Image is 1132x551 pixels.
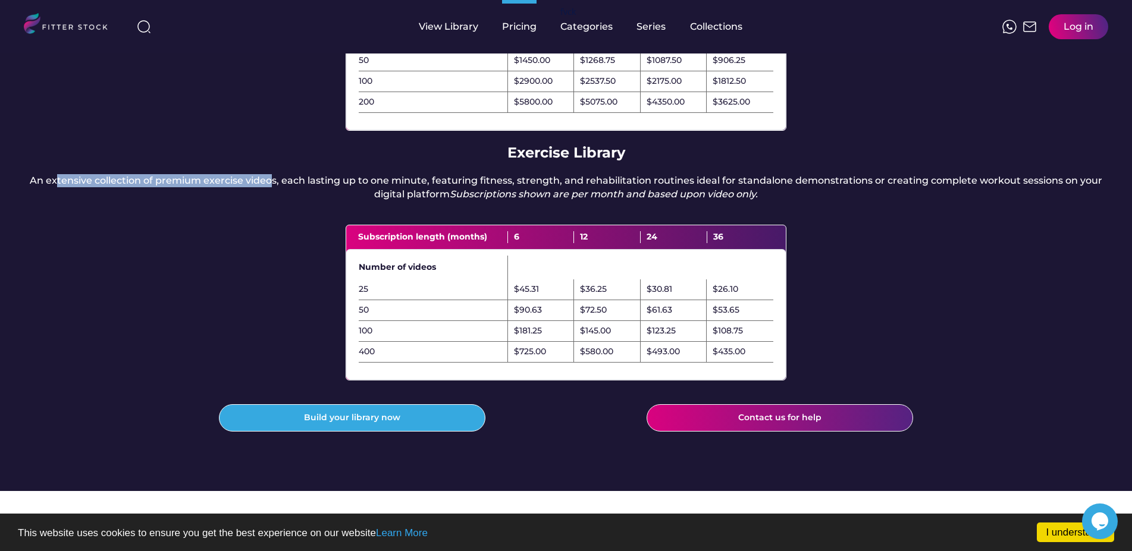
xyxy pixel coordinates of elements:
[713,96,750,108] div: $3625.00
[713,304,739,316] div: $53.65
[376,527,428,539] a: Learn More
[514,325,542,337] div: $181.25
[1082,503,1120,539] iframe: chat widget
[713,284,738,295] div: $26.10
[137,20,151,34] img: search-normal%203.svg
[580,284,607,295] div: $36.25
[647,96,685,108] div: $4350.00
[580,304,607,316] div: $72.50
[514,346,546,358] div: $725.00
[219,404,485,432] button: Build your library now
[580,346,613,358] div: $580.00
[580,96,617,108] div: $5075.00
[574,231,641,243] div: 12
[690,20,742,33] div: Collections
[514,75,553,87] div: $2900.00
[647,55,682,67] div: $1087.50
[647,325,676,337] div: $123.25
[508,231,575,243] div: 6
[18,528,1114,538] p: This website uses cookies to ensure you get the best experience on our website
[419,20,478,33] div: View Library
[514,55,550,67] div: $1450.00
[359,75,507,87] div: 100
[359,262,507,273] div: Number of videos
[1037,522,1114,542] a: I understand!
[507,143,625,163] div: Exercise Library
[514,284,539,295] div: $45.31
[1064,20,1093,33] div: Log in
[359,325,507,337] div: 100
[1023,20,1037,34] img: Frame%2051.svg
[647,75,682,87] div: $2175.00
[580,75,616,87] div: $2537.50
[450,188,758,200] em: Subscriptions shown are per month and based upon video only.
[359,55,507,67] div: 50
[713,75,746,87] div: $1812.50
[560,6,576,18] div: fvck
[713,325,743,337] div: $108.75
[647,304,672,316] div: $61.63
[1002,20,1017,34] img: meteor-icons_whatsapp%20%281%29.svg
[24,174,1108,201] div: An extensive collection of premium exercise videos, each lasting up to one minute, featuring fitn...
[636,20,666,33] div: Series
[580,55,615,67] div: $1268.75
[713,55,745,67] div: $906.25
[641,231,707,243] div: 24
[359,96,507,108] div: 200
[502,20,537,33] div: Pricing
[24,13,118,37] img: LOGO.svg
[359,284,507,295] div: 25
[514,304,542,316] div: $90.63
[514,96,553,108] div: $5800.00
[713,346,745,358] div: $435.00
[580,325,611,337] div: $145.00
[647,284,672,295] div: $30.81
[707,231,774,243] div: 36
[359,346,507,358] div: 400
[647,346,680,358] div: $493.00
[359,304,507,316] div: 50
[560,20,613,33] div: Categories
[647,404,913,432] button: Contact us for help
[358,231,508,243] div: Subscription length (months)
